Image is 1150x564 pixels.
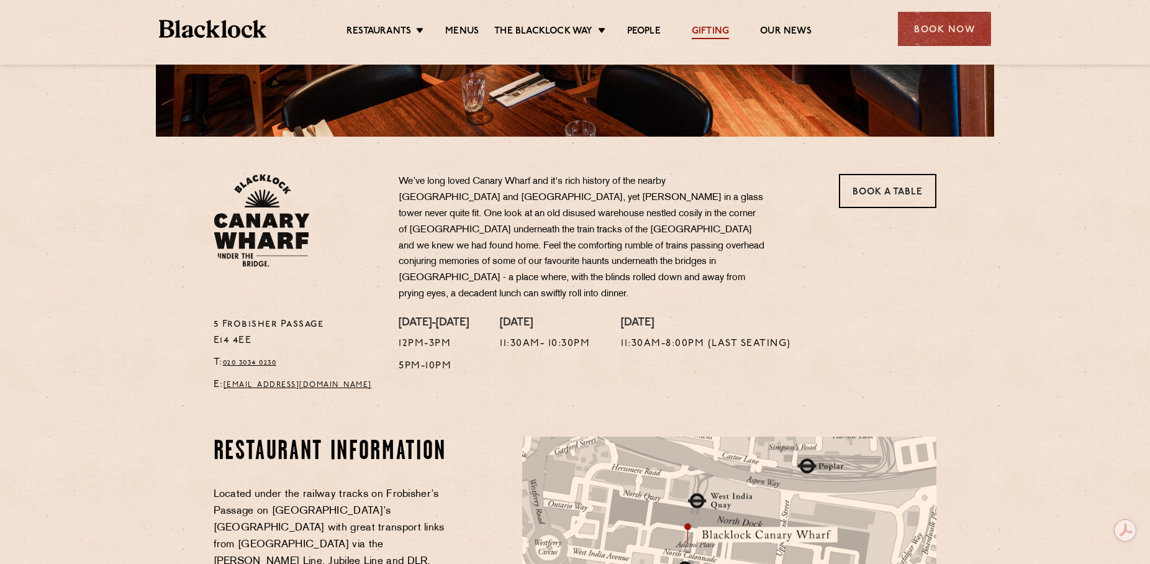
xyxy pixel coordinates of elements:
[399,358,469,375] p: 5pm-10pm
[399,174,765,302] p: We’ve long loved Canary Wharf and it's rich history of the nearby [GEOGRAPHIC_DATA] and [GEOGRAPH...
[159,20,266,38] img: BL_Textured_Logo-footer-cropped.svg
[500,336,590,352] p: 11:30am- 10:30pm
[214,317,381,349] p: 5 Frobisher Passage E14 4EE
[500,317,590,330] h4: [DATE]
[214,355,381,371] p: T:
[346,25,411,39] a: Restaurants
[224,381,372,389] a: [EMAIL_ADDRESS][DOMAIN_NAME]
[621,317,791,330] h4: [DATE]
[214,174,310,267] img: BL_CW_Logo_Website.svg
[399,317,469,330] h4: [DATE]-[DATE]
[223,359,277,366] a: 020 3034 0230
[760,25,812,39] a: Our News
[214,437,451,468] h2: Restaurant Information
[898,12,991,46] div: Book Now
[621,336,791,352] p: 11:30am-8:00pm (Last Seating)
[214,377,381,393] p: E:
[627,25,661,39] a: People
[399,336,469,352] p: 12pm-3pm
[445,25,479,39] a: Menus
[839,174,936,208] a: Book a Table
[692,25,729,39] a: Gifting
[494,25,592,39] a: The Blacklock Way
